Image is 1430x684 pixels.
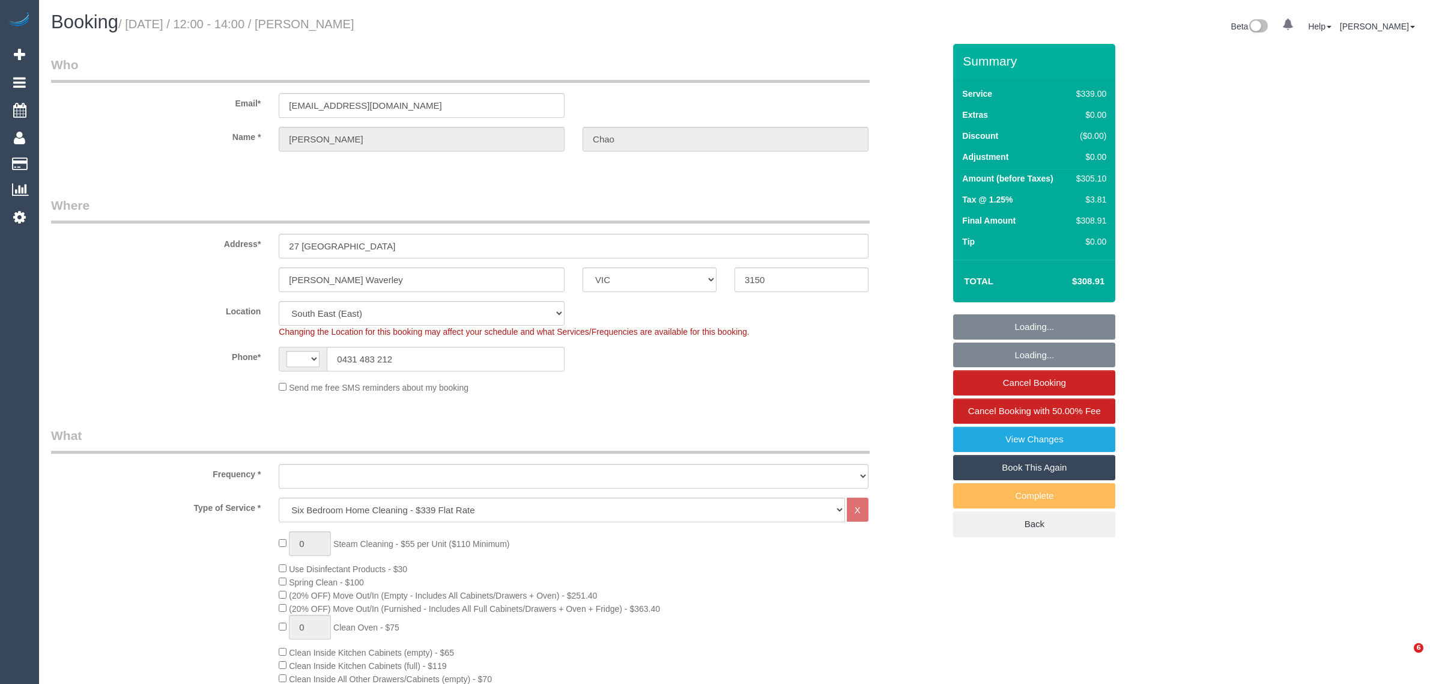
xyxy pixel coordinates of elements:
[42,464,270,480] label: Frequency *
[962,130,998,142] label: Discount
[962,236,975,248] label: Tip
[279,267,565,292] input: Suburb*
[42,127,270,143] label: Name *
[735,267,868,292] input: Post Code*
[51,197,870,224] legend: Where
[279,327,749,337] span: Changing the Location for this booking may affect your schedule and what Services/Frequencies are...
[289,578,364,587] span: Spring Clean - $100
[51,11,118,32] span: Booking
[42,234,270,250] label: Address*
[333,539,509,549] span: Steam Cleaning - $55 per Unit ($110 Minimum)
[289,604,660,614] span: (20% OFF) Move Out/In (Furnished - Includes All Full Cabinets/Drawers + Oven + Fridge) - $363.40
[953,398,1115,424] a: Cancel Booking with 50.00% Fee
[1340,22,1415,31] a: [PERSON_NAME]
[289,661,446,671] span: Clean Inside Kitchen Cabinets (full) - $119
[1231,22,1268,31] a: Beta
[42,347,270,363] label: Phone*
[118,17,354,31] small: / [DATE] / 12:00 - 14:00 / [PERSON_NAME]
[289,674,492,684] span: Clean Inside All Other Drawers/Cabinets (empty) - $70
[333,623,399,632] span: Clean Oven - $75
[962,215,1016,227] label: Final Amount
[279,127,565,151] input: First Name*
[962,88,992,100] label: Service
[289,564,407,574] span: Use Disinfectant Products - $30
[968,406,1101,416] span: Cancel Booking with 50.00% Fee
[7,12,31,29] img: Automaid Logo
[1414,643,1423,653] span: 6
[953,370,1115,395] a: Cancel Booking
[1071,173,1106,185] div: $305.10
[962,173,1053,185] label: Amount (before Taxes)
[1071,215,1106,227] div: $308.91
[953,427,1115,452] a: View Changes
[42,301,270,317] label: Location
[51,427,870,454] legend: What
[289,591,597,600] span: (20% OFF) Move Out/In (Empty - Includes All Cabinets/Drawers + Oven) - $251.40
[1071,194,1106,206] div: $3.81
[953,511,1115,537] a: Back
[279,93,565,118] input: Email*
[1389,643,1418,672] iframe: Intercom live chat
[289,383,468,392] span: Send me free SMS reminders about my booking
[42,93,270,109] label: Email*
[964,276,993,286] strong: Total
[327,347,565,371] input: Phone*
[1036,276,1104,287] h4: $308.91
[1071,88,1106,100] div: $339.00
[962,109,988,121] label: Extras
[1071,130,1106,142] div: ($0.00)
[1308,22,1332,31] a: Help
[51,56,870,83] legend: Who
[962,151,1008,163] label: Adjustment
[42,498,270,514] label: Type of Service *
[1071,236,1106,248] div: $0.00
[1248,19,1268,35] img: New interface
[583,127,868,151] input: Last Name*
[963,54,1109,68] h3: Summary
[962,194,1013,206] label: Tax @ 1.25%
[1071,151,1106,163] div: $0.00
[289,648,454,658] span: Clean Inside Kitchen Cabinets (empty) - $65
[953,455,1115,480] a: Book This Again
[1071,109,1106,121] div: $0.00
